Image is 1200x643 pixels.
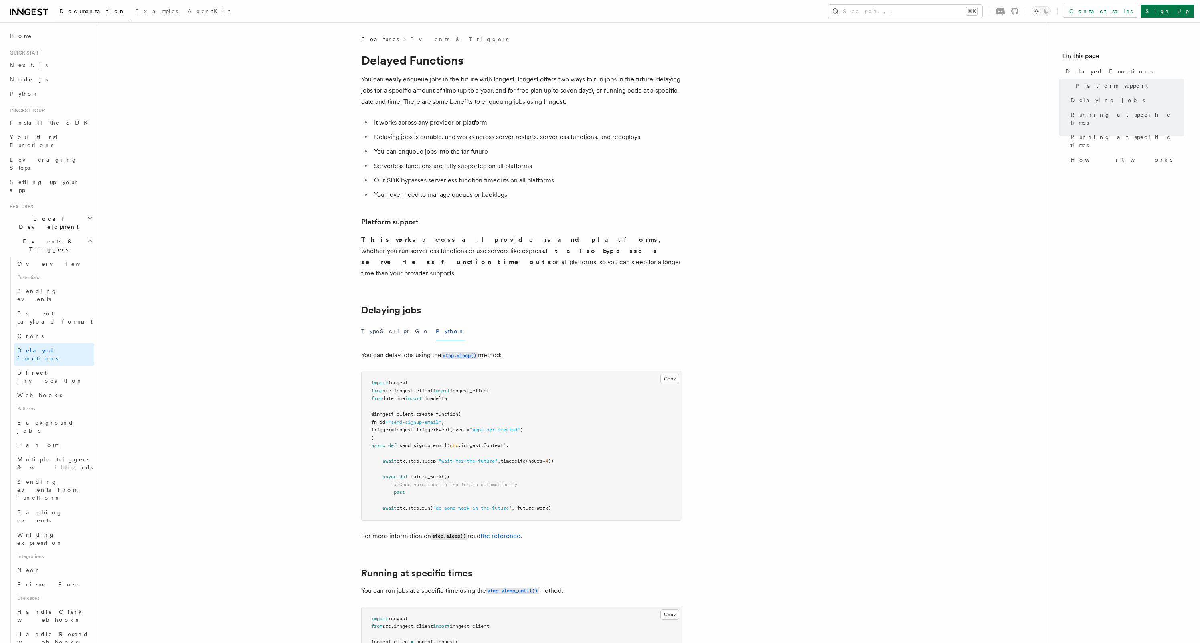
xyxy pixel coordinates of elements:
[1067,107,1184,130] a: Running at specific times
[416,623,433,629] span: client
[415,322,429,340] button: Go
[422,396,447,401] span: timedelta
[14,415,94,438] a: Background jobs
[17,288,57,302] span: Sending events
[545,458,548,464] span: 4
[436,458,439,464] span: (
[408,458,419,464] span: step
[130,2,183,22] a: Examples
[14,271,94,284] span: Essentials
[371,623,382,629] span: from
[397,458,405,464] span: ctx
[391,623,394,629] span: .
[6,234,94,257] button: Events & Triggers
[419,505,422,511] span: .
[382,458,397,464] span: await
[6,29,94,43] a: Home
[183,2,235,22] a: AgentKit
[371,380,388,386] span: import
[6,87,94,101] a: Python
[382,474,397,479] span: async
[481,443,484,448] span: .
[371,396,382,401] span: from
[17,261,100,267] span: Overview
[382,623,391,629] span: src
[17,310,93,325] span: Event payload format
[1066,67,1153,75] span: Delayed Functions
[6,130,94,152] a: Your first Functions
[469,427,520,433] span: "app/user.created"
[1067,93,1184,107] a: Delaying jobs
[441,352,478,359] code: step.sleep()
[14,550,94,563] span: Integrations
[371,388,382,394] span: from
[450,443,458,448] span: ctx
[416,411,458,417] span: create_function
[458,411,461,417] span: (
[486,588,539,594] code: step.sleep_until()
[382,396,405,401] span: datetime
[405,505,408,511] span: .
[413,388,416,394] span: .
[361,350,682,361] p: You can delay jobs using the method:
[14,528,94,550] a: Writing expression
[419,458,422,464] span: .
[6,50,41,56] span: Quick start
[450,427,467,433] span: (event
[10,179,79,193] span: Setting up your app
[394,388,413,394] span: inngest
[388,443,397,448] span: def
[6,152,94,175] a: Leveraging Steps
[14,257,94,271] a: Overview
[408,505,419,511] span: step
[388,380,408,386] span: inngest
[461,443,481,448] span: inngest
[430,505,433,511] span: (
[1072,79,1184,93] a: Platform support
[361,236,658,243] strong: This works across all providers and platforms
[391,427,394,433] span: =
[361,585,682,597] p: You can run jobs at a specific time using the method:
[439,458,498,464] span: "wait-for-the-future"
[371,427,391,433] span: trigger
[1070,111,1184,127] span: Running at specific times
[361,74,682,107] p: You can easily enqueue jobs in the future with Inngest. Inngest offers two ways to run jobs in th...
[14,577,94,592] a: Prisma Pulse
[431,533,467,540] code: step.sleep()
[828,5,982,18] button: Search...⌘K
[1067,152,1184,167] a: How it works
[542,458,545,464] span: =
[1062,51,1184,64] h4: On this page
[14,563,94,577] a: Neon
[1070,156,1172,164] span: How it works
[966,7,977,15] kbd: ⌘K
[17,370,83,384] span: Direct invocation
[14,452,94,475] a: Multiple triggers & wildcards
[1062,64,1184,79] a: Delayed Functions
[371,435,374,441] span: )
[14,592,94,605] span: Use cases
[361,568,472,579] a: Running at specific times
[14,306,94,329] a: Event payload format
[6,215,87,231] span: Local Development
[59,8,125,14] span: Documentation
[10,134,57,148] span: Your first Functions
[14,343,94,366] a: Delayed functions
[17,392,62,398] span: Webhooks
[188,8,230,14] span: AgentKit
[394,489,405,495] span: pass
[397,505,405,511] span: ctx
[394,623,413,629] span: inngest
[1064,5,1137,18] a: Contact sales
[361,530,682,542] p: For more information on read .
[17,419,74,434] span: Background jobs
[14,329,94,343] a: Crons
[14,438,94,452] a: Fan out
[660,374,679,384] button: Copy
[486,587,539,594] a: step.sleep_until()
[17,442,58,448] span: Fan out
[436,322,465,340] button: Python
[17,581,79,588] span: Prisma Pulse
[135,8,178,14] span: Examples
[526,458,542,464] span: (hours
